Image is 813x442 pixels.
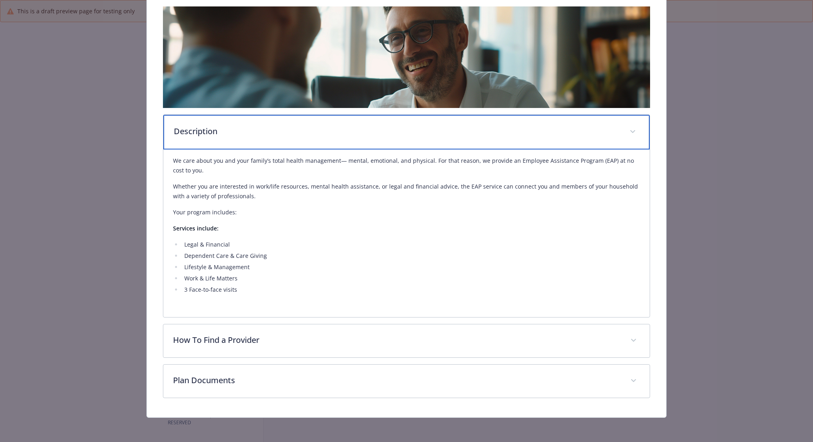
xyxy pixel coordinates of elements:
[174,125,620,137] p: Description
[163,324,650,357] div: How To Find a Provider
[182,262,640,272] li: Lifestyle & Management
[173,224,219,232] strong: Services include:
[173,182,640,201] p: Whether you are interested in work/life resources, mental health assistance, or legal and financi...
[173,208,640,217] p: Your program includes:
[163,149,650,317] div: Description
[163,115,650,149] div: Description
[163,365,650,398] div: Plan Documents
[182,240,640,249] li: Legal & Financial
[173,334,621,346] p: How To Find a Provider
[173,156,640,175] p: We care about you and your family’s total health management— mental, emotional, and physical. For...
[182,274,640,283] li: Work & Life Matters
[173,374,621,386] p: Plan Documents
[163,6,650,108] img: banner
[182,285,640,295] li: 3 Face-to-face visits
[182,251,640,261] li: Dependent Care & Care Giving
